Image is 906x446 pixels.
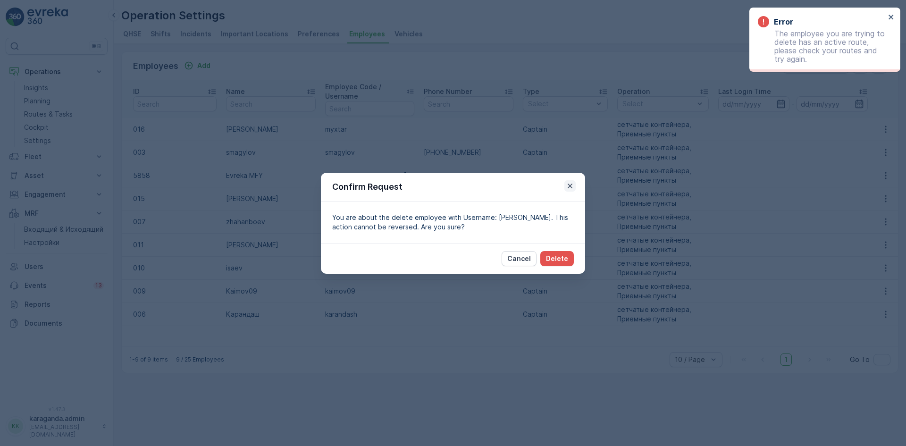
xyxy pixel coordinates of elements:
p: The employee you are trying to delete has an active route, please check your routes and try again. [758,29,885,63]
h3: Error [774,16,793,27]
p: Delete [546,254,568,263]
button: close [888,13,895,22]
p: You are about the delete employee with Username: [PERSON_NAME]. This action cannot be reversed. A... [332,213,574,232]
p: Cancel [507,254,531,263]
button: Delete [540,251,574,266]
p: Confirm Request [332,180,403,194]
button: Cancel [502,251,537,266]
